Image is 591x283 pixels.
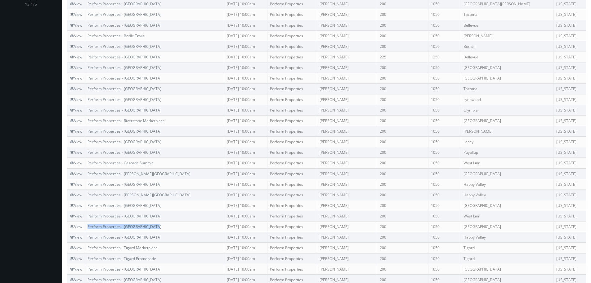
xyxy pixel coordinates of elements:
td: 225 [377,52,428,62]
td: [US_STATE] [553,179,586,189]
td: [PERSON_NAME] [317,189,377,200]
td: [PERSON_NAME] [317,41,377,52]
td: [GEOGRAPHIC_DATA] [461,115,554,126]
td: 1050 [428,253,461,264]
a: Perform Properties - [GEOGRAPHIC_DATA] [87,75,161,81]
td: 200 [377,115,428,126]
td: Perform Properties [267,253,317,264]
a: View [70,86,82,91]
a: View [70,1,82,7]
a: View [70,277,82,282]
td: Perform Properties [267,84,317,94]
a: Perform Properties - [GEOGRAPHIC_DATA] [87,97,161,102]
td: [US_STATE] [553,20,586,30]
a: View [70,150,82,155]
td: 1050 [428,168,461,179]
a: View [70,23,82,28]
td: [DATE] 10:00am [224,221,267,232]
td: Bothell [461,41,554,52]
td: Bellevue [461,20,554,30]
td: Tigard [461,243,554,253]
td: [GEOGRAPHIC_DATA] [461,264,554,274]
td: [PERSON_NAME] [317,211,377,221]
td: 200 [377,126,428,136]
a: View [70,245,82,250]
td: Bellevue [461,52,554,62]
td: [US_STATE] [553,41,586,52]
a: Perform Properties - [GEOGRAPHIC_DATA] [87,44,161,49]
td: 200 [377,264,428,274]
td: [PERSON_NAME] [317,221,377,232]
a: Perform Properties - [GEOGRAPHIC_DATA] [87,235,161,240]
a: Perform Properties - [PERSON_NAME][GEOGRAPHIC_DATA] [87,171,190,176]
a: View [70,267,82,272]
td: [DATE] 10:00am [224,189,267,200]
td: Happy Valley [461,189,554,200]
td: 1050 [428,189,461,200]
a: View [70,44,82,49]
td: [PERSON_NAME] [317,264,377,274]
a: Perform Properties - [GEOGRAPHIC_DATA] [87,203,161,208]
td: Olympia [461,105,554,115]
td: [US_STATE] [553,232,586,243]
a: Perform Properties - [GEOGRAPHIC_DATA] [87,213,161,219]
td: 200 [377,168,428,179]
td: [PERSON_NAME] [317,137,377,147]
td: [US_STATE] [553,168,586,179]
td: 200 [377,73,428,84]
td: [PERSON_NAME] [317,20,377,30]
td: 1050 [428,126,461,136]
td: 1050 [428,264,461,274]
td: Perform Properties [267,73,317,84]
td: [PERSON_NAME] [317,243,377,253]
td: [US_STATE] [553,30,586,41]
a: Perform Properties - [GEOGRAPHIC_DATA] [87,1,161,7]
td: 200 [377,179,428,189]
a: Perform Properties - [GEOGRAPHIC_DATA] [87,224,161,229]
td: [DATE] 10:00am [224,94,267,105]
td: [US_STATE] [553,243,586,253]
a: Perform Properties - [PERSON_NAME][GEOGRAPHIC_DATA] [87,192,190,198]
td: [PERSON_NAME] [317,147,377,158]
td: [US_STATE] [553,115,586,126]
td: Perform Properties [267,20,317,30]
a: Perform Properties - [GEOGRAPHIC_DATA] [87,129,161,134]
td: 1050 [428,211,461,221]
a: View [70,54,82,60]
td: [US_STATE] [553,147,586,158]
td: Puyallup [461,147,554,158]
a: View [70,203,82,208]
a: View [70,256,82,261]
td: Perform Properties [267,232,317,243]
td: [DATE] 10:00am [224,232,267,243]
td: [PERSON_NAME] [317,168,377,179]
td: 200 [377,105,428,115]
td: [DATE] 10:00am [224,158,267,168]
td: Perform Properties [267,147,317,158]
td: 200 [377,200,428,211]
td: Perform Properties [267,126,317,136]
td: [US_STATE] [553,105,586,115]
td: [PERSON_NAME] [317,200,377,211]
td: Perform Properties [267,221,317,232]
td: 200 [377,189,428,200]
td: [DATE] 10:00am [224,253,267,264]
td: Perform Properties [267,211,317,221]
td: Perform Properties [267,243,317,253]
td: Lacey [461,137,554,147]
td: [DATE] 10:00am [224,179,267,189]
td: [DATE] 10:00am [224,137,267,147]
td: 1050 [428,30,461,41]
td: [US_STATE] [553,189,586,200]
td: Perform Properties [267,264,317,274]
a: View [70,75,82,81]
td: 1050 [428,158,461,168]
a: Perform Properties - Tigard Promenade [87,256,156,261]
td: Perform Properties [267,30,317,41]
td: [US_STATE] [553,253,586,264]
td: 200 [377,253,428,264]
td: West Linn [461,211,554,221]
a: Perform Properties - [GEOGRAPHIC_DATA] [87,107,161,113]
td: [DATE] 10:00am [224,9,267,20]
td: [PERSON_NAME] [317,253,377,264]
